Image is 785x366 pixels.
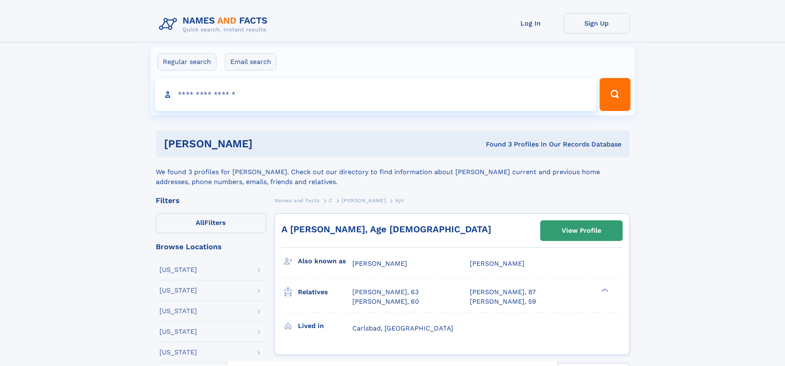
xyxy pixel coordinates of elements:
a: Sign Up [564,13,630,33]
a: A [PERSON_NAME], Age [DEMOGRAPHIC_DATA] [281,224,491,234]
span: Ajit [395,198,404,203]
label: Filters [156,213,266,233]
div: View Profile [562,221,601,240]
a: [PERSON_NAME], 87 [470,288,536,297]
h3: Lived in [298,319,352,333]
span: All [196,219,204,227]
a: [PERSON_NAME], 60 [352,297,419,306]
span: C [329,198,333,203]
label: Email search [225,53,277,71]
span: [PERSON_NAME] [342,198,386,203]
div: Browse Locations [156,243,266,250]
h3: Also known as [298,254,352,268]
h1: [PERSON_NAME] [164,139,369,149]
input: search input [155,78,596,111]
img: Logo Names and Facts [156,13,274,35]
label: Regular search [157,53,216,71]
span: [PERSON_NAME] [470,260,525,267]
div: Found 3 Profiles In Our Records Database [369,140,621,149]
div: [US_STATE] [159,308,197,314]
a: Log In [498,13,564,33]
a: C [329,195,333,205]
h3: Relatives [298,285,352,299]
div: [US_STATE] [159,328,197,335]
a: View Profile [541,221,622,241]
div: [US_STATE] [159,267,197,273]
button: Search Button [600,78,630,111]
div: ❯ [599,288,609,293]
span: Carlsbad, [GEOGRAPHIC_DATA] [352,324,453,332]
div: [US_STATE] [159,349,197,356]
a: [PERSON_NAME] [342,195,386,205]
a: [PERSON_NAME], 63 [352,288,419,297]
span: [PERSON_NAME] [352,260,407,267]
a: [PERSON_NAME], 59 [470,297,536,306]
div: We found 3 profiles for [PERSON_NAME]. Check out our directory to find information about [PERSON_... [156,157,630,187]
a: Names and Facts [274,195,320,205]
div: Filters [156,197,266,204]
div: [US_STATE] [159,287,197,294]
